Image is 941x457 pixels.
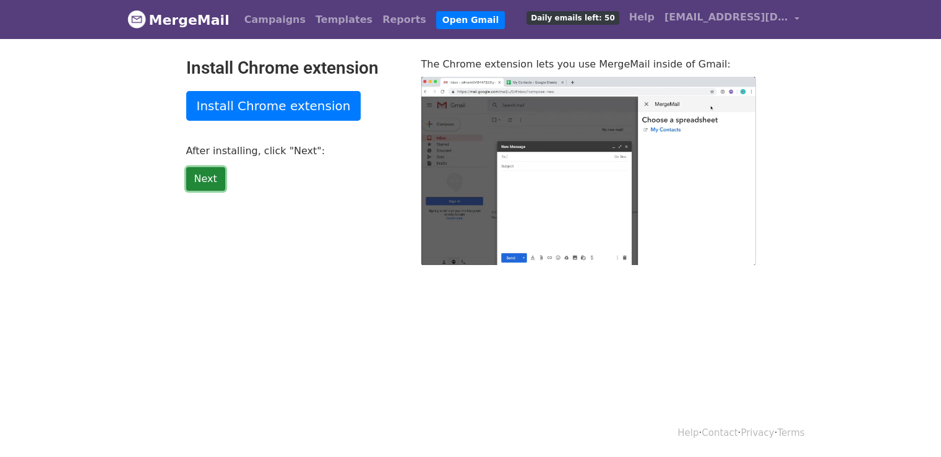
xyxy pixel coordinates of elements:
img: MergeMail logo [127,10,146,28]
span: [EMAIL_ADDRESS][DOMAIN_NAME] [664,10,788,25]
a: MergeMail [127,7,230,33]
a: Campaigns [239,7,311,32]
a: Reports [377,7,431,32]
a: [EMAIL_ADDRESS][DOMAIN_NAME] [660,5,804,34]
a: Contact [702,427,737,438]
a: Privacy [741,427,774,438]
a: Install Chrome extension [186,91,361,121]
a: Next [186,167,225,191]
a: Terms [777,427,804,438]
a: Open Gmail [436,11,505,29]
a: Daily emails left: 50 [522,5,624,30]
p: After installing, click "Next": [186,144,403,157]
h2: Install Chrome extension [186,58,403,79]
a: Help [624,5,660,30]
a: Help [677,427,698,438]
a: Templates [311,7,377,32]
span: Daily emails left: 50 [526,11,619,25]
iframe: Chat Widget [879,398,941,457]
p: The Chrome extension lets you use MergeMail inside of Gmail: [421,58,755,71]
